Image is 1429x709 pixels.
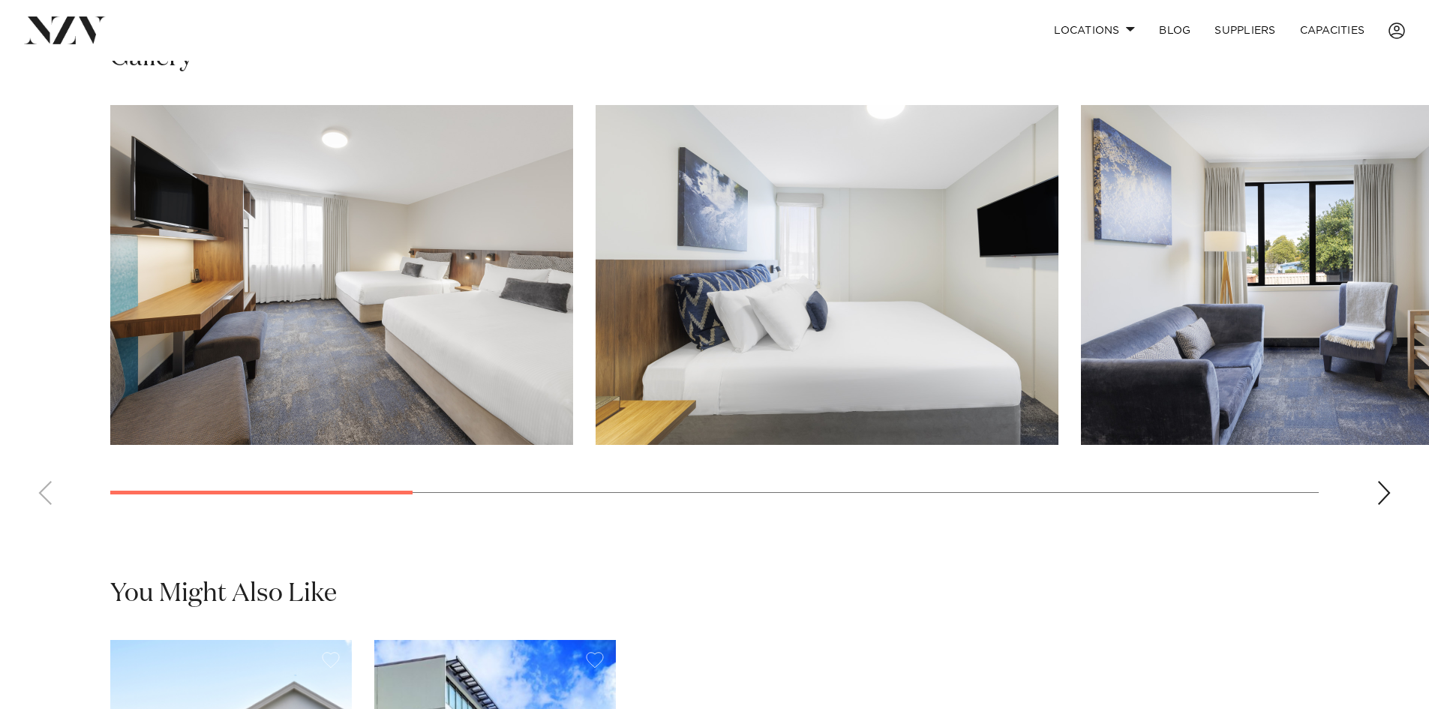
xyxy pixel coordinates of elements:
[1042,14,1147,47] a: Locations
[110,105,573,445] swiper-slide: 1 / 10
[110,577,337,611] h2: You Might Also Like
[1147,14,1202,47] a: BLOG
[1288,14,1377,47] a: Capacities
[1202,14,1287,47] a: SUPPLIERS
[24,17,106,44] img: nzv-logo.png
[596,105,1058,445] swiper-slide: 2 / 10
